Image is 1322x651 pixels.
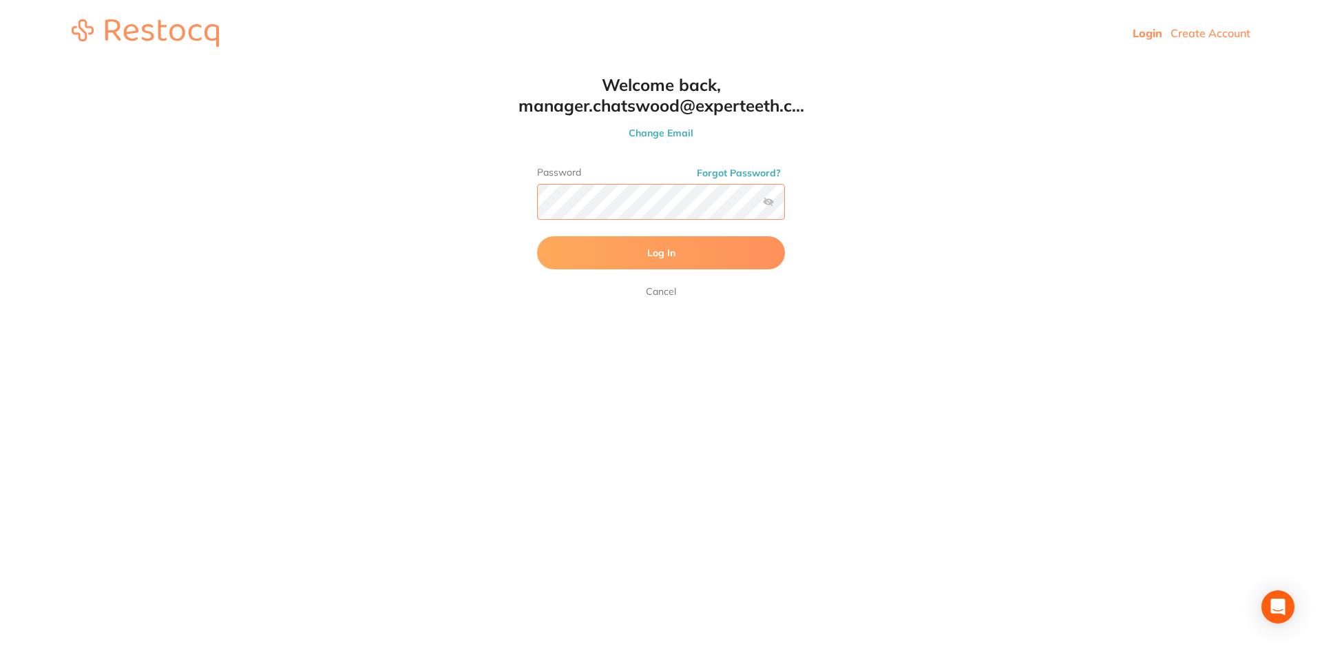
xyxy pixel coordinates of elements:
a: Create Account [1171,26,1250,40]
a: Login [1133,26,1162,40]
div: Open Intercom Messenger [1261,590,1294,623]
a: Cancel [643,283,679,300]
button: Log In [537,236,785,269]
span: Log In [647,247,675,259]
button: Forgot Password? [693,167,785,179]
button: Change Email [510,127,812,139]
img: restocq_logo.svg [72,19,219,47]
h1: Welcome back, manager.chatswood@experteeth.c... [510,74,812,116]
label: Password [537,167,785,178]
